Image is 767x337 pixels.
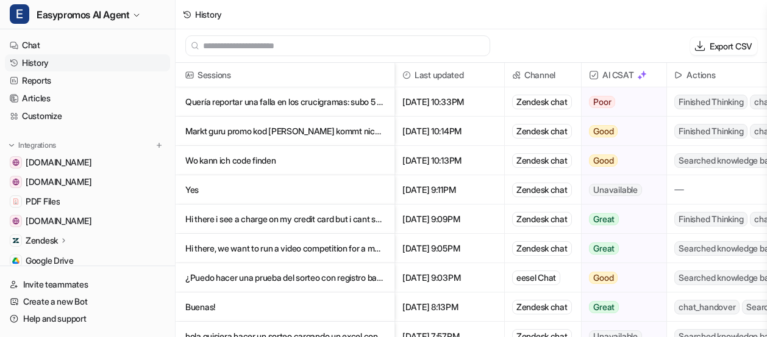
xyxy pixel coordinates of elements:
[589,272,618,284] span: Good
[12,178,20,186] img: www.easypromosapp.com
[512,270,560,285] div: eesel Chat
[674,124,747,139] span: Finished Thinking
[400,146,499,175] span: [DATE] 10:13PM
[5,72,170,89] a: Reports
[582,205,659,234] button: Great
[5,212,170,230] a: easypromos-apiref.redoc.ly[DOMAIN_NAME]
[18,140,56,150] p: Integrations
[5,276,170,293] a: Invite teammates
[587,63,662,87] span: AI CSAT
[589,213,619,225] span: Great
[5,107,170,125] a: Customize
[5,252,170,269] a: Google DriveGoogle Drive
[510,63,576,87] span: Channel
[12,237,20,244] img: Zendesk
[26,255,74,267] span: Google Drive
[710,40,752,53] p: Export CSV
[674,212,747,226] span: Finished Thinking
[512,95,572,109] div: Zendesk chat
[582,117,659,146] button: Good
[674,300,740,314] span: chat_handover
[180,63,390,87] span: Sessions
[400,87,499,117] span: [DATE] 10:33PM
[687,63,715,87] h2: Actions
[400,205,499,234] span: [DATE] 9:09PM
[589,96,615,108] span: Poor
[582,292,659,322] button: Great
[195,8,222,21] div: History
[512,212,572,226] div: Zendesk chat
[5,293,170,310] a: Create a new Bot
[589,242,619,255] span: Great
[400,175,499,205] span: [DATE] 9:11PM
[400,292,499,322] span: [DATE] 8:13PM
[5,54,170,71] a: History
[185,146,385,175] p: Wo kann ich code finden
[26,234,58,247] p: Zendesk
[5,193,170,210] a: PDF FilesPDF Files
[690,37,757,55] button: Export CSV
[185,263,385,292] p: ¿Puedo hacer una prueba del sorteo con registro basic?
[589,154,618,167] span: Good
[589,301,619,313] span: Great
[5,173,170,190] a: www.easypromosapp.com[DOMAIN_NAME]
[400,63,499,87] span: Last updated
[5,310,170,327] a: Help and support
[26,176,91,188] span: [DOMAIN_NAME]
[512,241,572,256] div: Zendesk chat
[400,263,499,292] span: [DATE] 9:03PM
[512,124,572,139] div: Zendesk chat
[12,217,20,225] img: easypromos-apiref.redoc.ly
[400,117,499,146] span: [DATE] 10:14PM
[10,4,29,24] span: E
[26,215,91,227] span: [DOMAIN_NAME]
[5,154,170,171] a: www.notion.com[DOMAIN_NAME]
[37,6,129,23] span: Easypromos AI Agent
[589,184,641,196] span: Unavailable
[26,156,91,168] span: [DOMAIN_NAME]
[5,139,60,151] button: Integrations
[512,300,572,314] div: Zendesk chat
[512,153,572,168] div: Zendesk chat
[155,141,163,150] img: menu_add.svg
[582,234,659,263] button: Great
[589,125,618,137] span: Good
[185,292,385,322] p: Buenas!
[185,175,385,205] p: Yes
[5,37,170,54] a: Chat
[185,87,385,117] p: Quería reportar una falla en los crucigramas: subo 5 palabras y solo toma 4.
[12,198,20,205] img: PDF Files
[185,205,385,234] p: Hi there i see a charge on my credit card but i cant seem to locate the email as
[674,95,747,109] span: Finished Thinking
[185,234,385,263] p: Hi there, we want to run a video competition for a month and we're happy to pay
[582,146,659,175] button: Good
[185,117,385,146] p: Markt guru promo kod [PERSON_NAME] kommt nicht in email
[582,87,659,117] button: Poor
[7,141,16,150] img: expand menu
[26,195,60,208] span: PDF Files
[582,263,659,292] button: Good
[400,234,499,263] span: [DATE] 9:05PM
[5,90,170,107] a: Articles
[512,183,572,197] div: Zendesk chat
[12,257,20,264] img: Google Drive
[12,159,20,166] img: www.notion.com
